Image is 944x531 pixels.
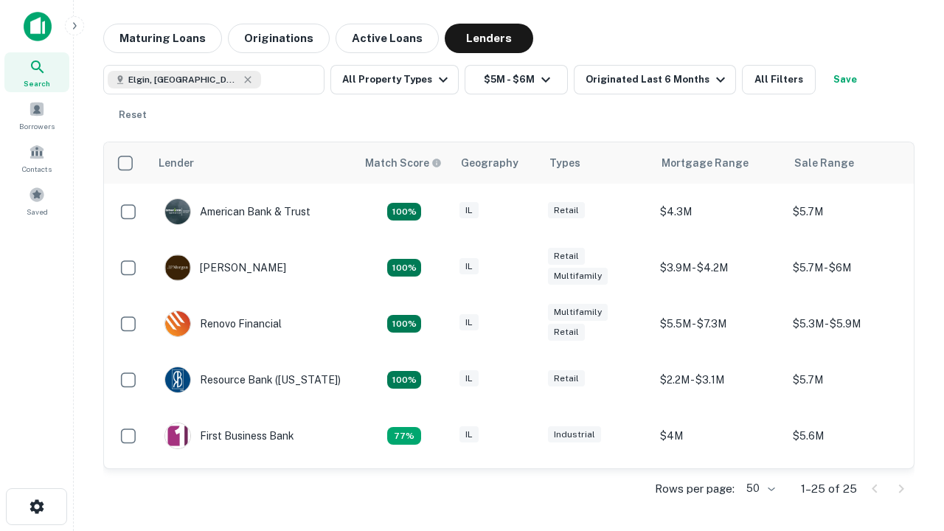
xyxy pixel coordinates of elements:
td: $5.7M [785,184,918,240]
td: $5.5M - $7.3M [653,296,785,352]
button: Originations [228,24,330,53]
div: IL [459,314,479,331]
a: Search [4,52,69,92]
th: Geography [452,142,541,184]
span: Elgin, [GEOGRAPHIC_DATA], [GEOGRAPHIC_DATA] [128,73,239,86]
div: Mortgage Range [662,154,749,172]
a: Contacts [4,138,69,178]
button: Save your search to get updates of matches that match your search criteria. [822,65,869,94]
td: $5.3M - $5.9M [785,296,918,352]
iframe: Chat Widget [870,366,944,437]
span: Contacts [22,163,52,175]
span: Saved [27,206,48,218]
button: All Property Types [330,65,459,94]
p: Rows per page: [655,480,735,498]
th: Mortgage Range [653,142,785,184]
span: Search [24,77,50,89]
div: Retail [548,248,585,265]
td: $4.3M [653,184,785,240]
button: Maturing Loans [103,24,222,53]
td: $3.1M [653,464,785,520]
img: picture [165,367,190,392]
div: American Bank & Trust [164,198,310,225]
img: picture [165,255,190,280]
div: Originated Last 6 Months [586,71,729,88]
button: Reset [109,100,156,130]
div: Sale Range [794,154,854,172]
button: Lenders [445,24,533,53]
button: $5M - $6M [465,65,568,94]
img: picture [165,199,190,224]
div: Geography [461,154,518,172]
div: Retail [548,324,585,341]
th: Capitalize uses an advanced AI algorithm to match your search with the best lender. The match sco... [356,142,452,184]
div: IL [459,258,479,275]
td: $5.7M [785,352,918,408]
th: Types [541,142,653,184]
div: Renovo Financial [164,310,282,337]
div: Matching Properties: 4, hasApolloMatch: undefined [387,259,421,277]
div: Matching Properties: 7, hasApolloMatch: undefined [387,203,421,221]
h6: Match Score [365,155,439,171]
td: $5.7M - $6M [785,240,918,296]
div: First Business Bank [164,423,294,449]
span: Borrowers [19,120,55,132]
div: Multifamily [548,268,608,285]
td: $5.1M [785,464,918,520]
div: IL [459,426,479,443]
div: Retail [548,370,585,387]
td: $2.2M - $3.1M [653,352,785,408]
a: Saved [4,181,69,221]
div: [PERSON_NAME] [164,254,286,281]
div: Resource Bank ([US_STATE]) [164,367,341,393]
div: Multifamily [548,304,608,321]
button: Originated Last 6 Months [574,65,736,94]
td: $5.6M [785,408,918,464]
img: capitalize-icon.png [24,12,52,41]
div: Types [549,154,580,172]
img: picture [165,423,190,448]
button: All Filters [742,65,816,94]
td: $3.9M - $4.2M [653,240,785,296]
div: IL [459,202,479,219]
div: IL [459,370,479,387]
div: Industrial [548,426,601,443]
div: Matching Properties: 4, hasApolloMatch: undefined [387,371,421,389]
div: Retail [548,202,585,219]
th: Sale Range [785,142,918,184]
a: Borrowers [4,95,69,135]
td: $4M [653,408,785,464]
div: Matching Properties: 4, hasApolloMatch: undefined [387,315,421,333]
div: 50 [740,478,777,499]
img: picture [165,311,190,336]
div: Capitalize uses an advanced AI algorithm to match your search with the best lender. The match sco... [365,155,442,171]
div: Matching Properties: 3, hasApolloMatch: undefined [387,427,421,445]
p: 1–25 of 25 [801,480,857,498]
div: Lender [159,154,194,172]
button: Active Loans [336,24,439,53]
th: Lender [150,142,356,184]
